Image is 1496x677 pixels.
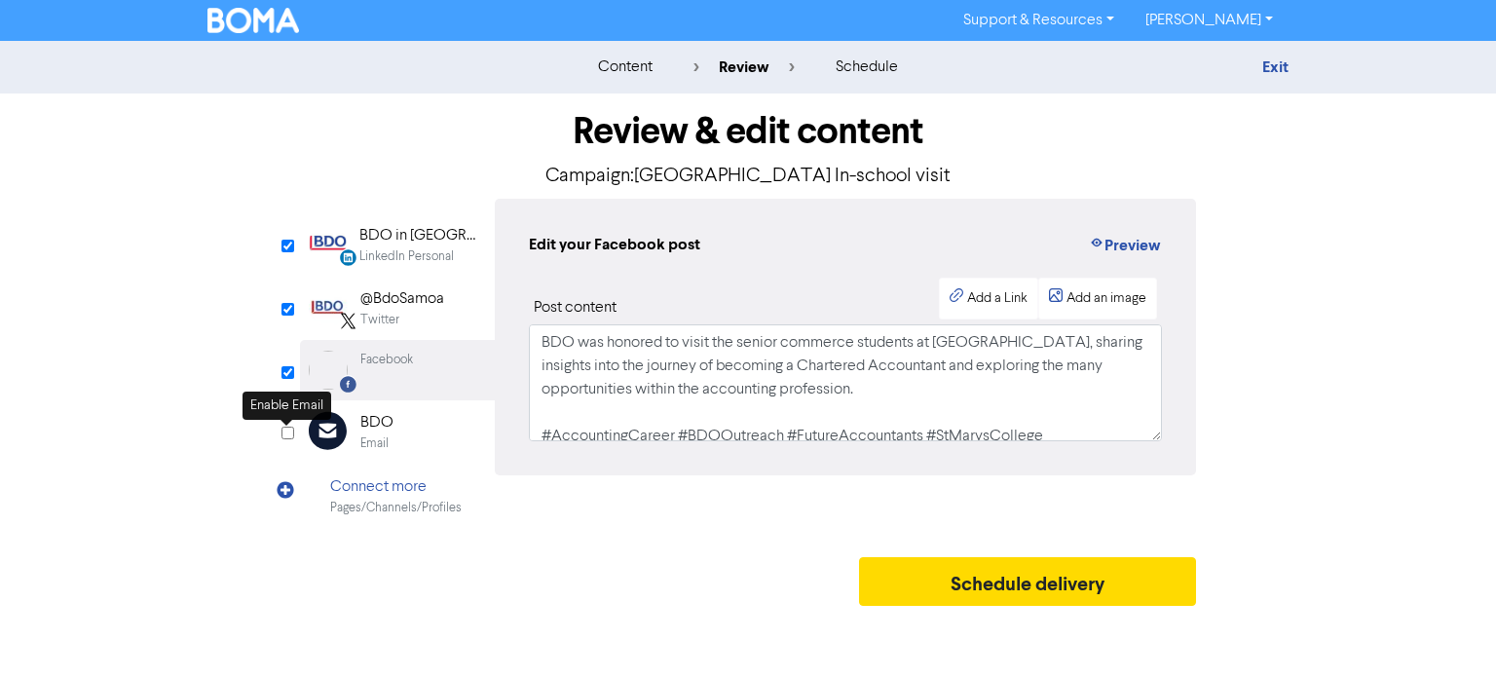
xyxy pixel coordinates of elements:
[836,56,898,79] div: schedule
[1262,57,1289,77] a: Exit
[207,8,299,33] img: BOMA Logo
[1399,583,1496,677] iframe: Chat Widget
[534,296,617,320] div: Post content
[300,109,1196,154] h1: Review & edit content
[309,287,348,326] img: Twitter
[300,400,495,464] div: BDOEmail
[330,475,462,499] div: Connect more
[359,224,484,247] div: BDO in [GEOGRAPHIC_DATA]
[360,311,399,329] div: Twitter
[529,233,700,258] div: Edit your Facebook post
[330,499,462,517] div: Pages/Channels/Profiles
[300,213,495,277] div: LinkedinPersonal BDO in [GEOGRAPHIC_DATA]LinkedIn Personal
[300,340,495,400] div: Facebook Facebook
[309,351,348,390] img: Facebook
[243,392,331,420] div: Enable Email
[360,287,444,311] div: @BdoSamoa
[948,5,1130,36] a: Support & Resources
[360,411,393,434] div: BDO
[693,56,795,79] div: review
[1130,5,1289,36] a: [PERSON_NAME]
[309,224,347,263] img: LinkedinPersonal
[360,434,389,453] div: Email
[529,324,1162,441] textarea: BDO was honored to visit the senior commerce students at [GEOGRAPHIC_DATA], sharing insights into...
[300,465,495,528] div: Connect morePages/Channels/Profiles
[300,277,495,340] div: Twitter@BdoSamoaTwitter
[360,351,413,369] div: Facebook
[1066,288,1146,309] div: Add an image
[359,247,454,266] div: LinkedIn Personal
[967,288,1028,309] div: Add a Link
[300,162,1196,191] p: Campaign: [GEOGRAPHIC_DATA] In-school visit
[1088,233,1162,258] button: Preview
[859,557,1196,606] button: Schedule delivery
[598,56,653,79] div: content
